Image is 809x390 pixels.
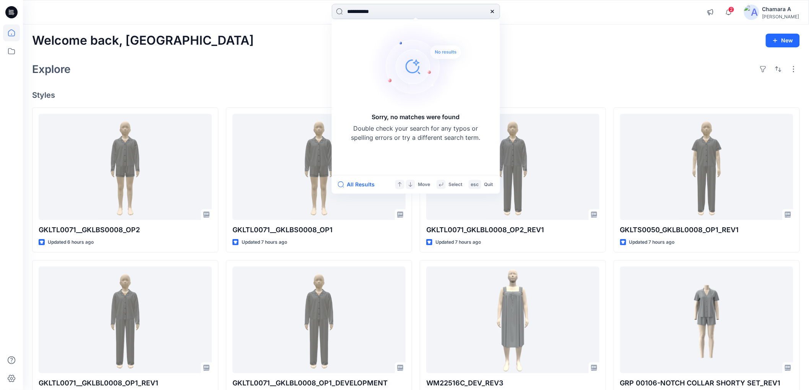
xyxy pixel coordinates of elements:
[620,225,793,235] p: GKLTS0050_GKLBL0008_OP1_REV1
[620,267,793,373] a: GRP 00106-NOTCH COLLAR SHORTY SET_REV1
[484,181,493,189] p: Quit
[471,181,479,189] p: esc
[449,181,463,189] p: Select
[351,124,481,142] p: Double check your search for any typos or spelling errors or try a different search term.
[232,225,406,235] p: GKLTL0071__GKLBS0008_OP1
[48,238,94,246] p: Updated 6 hours ago
[426,114,599,220] a: GKLTL0071_GKLBL0008_OP2_REV1
[620,114,793,220] a: GKLTS0050_GKLBL0008_OP1_REV1
[766,34,800,47] button: New
[435,238,481,246] p: Updated 7 hours ago
[242,238,287,246] p: Updated 7 hours ago
[620,378,793,388] p: GRP 00106-NOTCH COLLAR SHORTY SET_REV1
[39,225,212,235] p: GKLTL0071__GKLBS0008_OP2
[744,5,759,20] img: avatar
[232,267,406,373] a: GKLTL0071__GKLBL0008_OP1_DEVELOPMENT
[32,34,254,48] h2: Welcome back, [GEOGRAPHIC_DATA]
[32,91,800,100] h4: Styles
[232,114,406,220] a: GKLTL0071__GKLBS0008_OP1
[629,238,675,246] p: Updated 7 hours ago
[426,378,599,388] p: WM22516C_DEV_REV3
[39,378,212,388] p: GKLTL0071__GKLBL0008_OP1_REV1
[39,267,212,373] a: GKLTL0071__GKLBL0008_OP1_REV1
[32,63,71,75] h2: Explore
[369,21,476,112] img: Sorry, no matches were found
[728,6,734,13] span: 2
[418,181,430,189] p: Move
[426,225,599,235] p: GKLTL0071_GKLBL0008_OP2_REV1
[338,180,380,189] button: All Results
[232,378,406,388] p: GKLTL0071__GKLBL0008_OP1_DEVELOPMENT
[762,14,799,19] div: [PERSON_NAME]
[372,112,460,121] h5: Sorry, no matches were found
[39,114,212,220] a: GKLTL0071__GKLBS0008_OP2
[762,5,799,14] div: Chamara A
[426,267,599,373] a: WM22516C_DEV_REV3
